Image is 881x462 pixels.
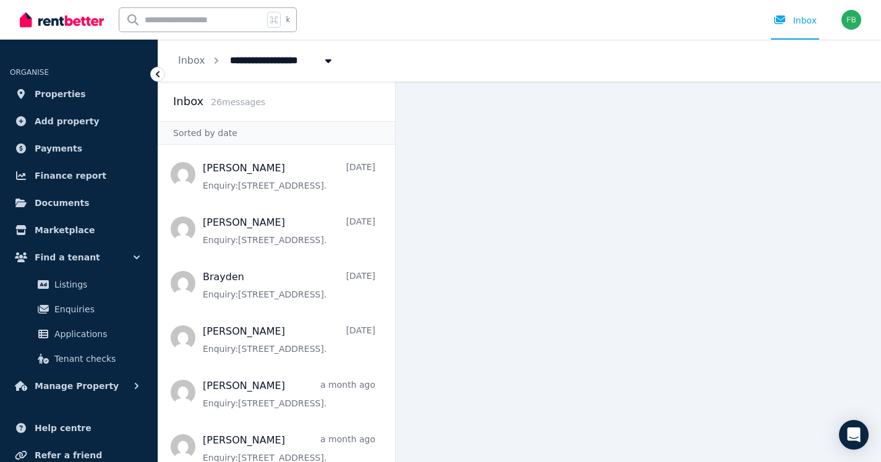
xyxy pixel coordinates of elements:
a: Add property [10,109,148,134]
span: Tenant checks [54,351,138,366]
img: Fanus Belay [841,10,861,30]
button: Find a tenant [10,245,148,270]
span: Marketplace [35,223,95,237]
span: Applications [54,327,138,341]
a: [PERSON_NAME]a month agoEnquiry:[STREET_ADDRESS]. [203,379,375,409]
span: Find a tenant [35,250,100,265]
span: k [286,15,290,25]
a: Help centre [10,416,148,440]
span: Add property [35,114,100,129]
div: Inbox [773,14,817,27]
div: Open Intercom Messenger [839,420,869,450]
span: Finance report [35,168,106,183]
a: Finance report [10,163,148,188]
a: Documents [10,190,148,215]
span: Enquiries [54,302,138,317]
a: Tenant checks [15,346,143,371]
a: Properties [10,82,148,106]
a: Marketplace [10,218,148,242]
nav: Breadcrumb [158,40,354,82]
span: ORGANISE [10,68,49,77]
span: Listings [54,277,138,292]
a: [PERSON_NAME][DATE]Enquiry:[STREET_ADDRESS]. [203,215,375,246]
h2: Inbox [173,93,203,110]
a: [PERSON_NAME][DATE]Enquiry:[STREET_ADDRESS]. [203,324,375,355]
span: 26 message s [211,97,265,107]
span: Help centre [35,421,92,435]
a: Listings [15,272,143,297]
span: Manage Property [35,379,119,393]
img: RentBetter [20,11,104,29]
a: Enquiries [15,297,143,322]
span: Documents [35,195,90,210]
span: Payments [35,141,82,156]
nav: Message list [158,145,395,462]
a: Applications [15,322,143,346]
div: Sorted by date [158,121,395,145]
a: [PERSON_NAME][DATE]Enquiry:[STREET_ADDRESS]. [203,161,375,192]
span: Properties [35,87,86,101]
a: Inbox [178,54,205,66]
a: Payments [10,136,148,161]
a: Brayden[DATE]Enquiry:[STREET_ADDRESS]. [203,270,375,301]
button: Manage Property [10,374,148,398]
